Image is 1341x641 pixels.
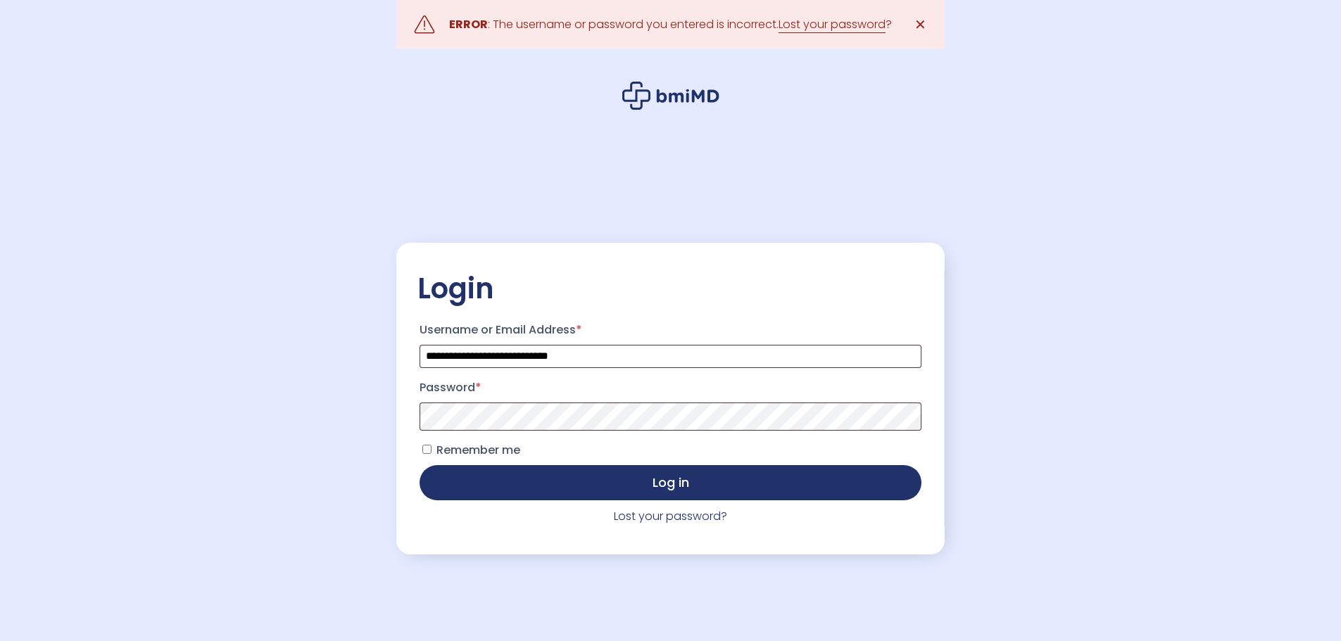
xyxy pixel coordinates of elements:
[417,271,924,306] h2: Login
[449,16,488,32] strong: ERROR
[420,319,921,341] label: Username or Email Address
[436,442,520,458] span: Remember me
[449,15,892,34] div: : The username or password you entered is incorrect. ?
[614,508,727,524] a: Lost your password?
[420,376,921,399] label: Password
[779,16,886,33] a: Lost your password
[420,465,921,500] button: Log in
[422,445,432,454] input: Remember me
[914,15,926,34] span: ✕
[906,11,934,39] a: ✕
